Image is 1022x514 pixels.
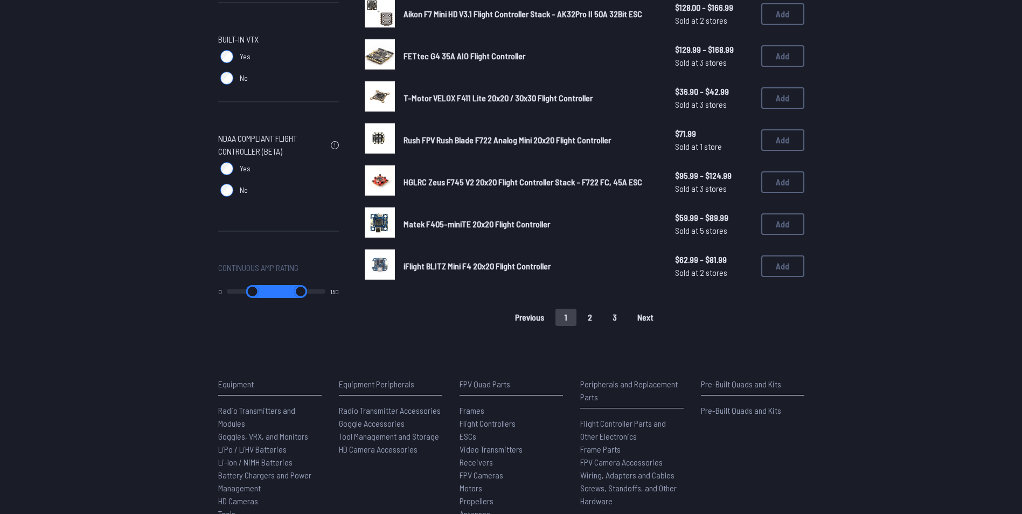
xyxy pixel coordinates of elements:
[675,253,753,266] span: $62.99 - $81.99
[240,163,251,174] span: Yes
[761,213,804,235] button: Add
[218,470,311,493] span: Battery Chargers and Power Management
[365,123,395,157] a: image
[701,405,781,415] span: Pre-Built Quads and Kits
[555,309,576,326] button: 1
[339,417,442,430] a: Goggle Accessories
[339,378,442,391] p: Equipment Peripherals
[218,287,222,296] output: 0
[365,249,395,280] img: image
[404,8,658,20] a: Aikon F7 Mini HD V3.1 Flight Controller Stack - AK32Pro II 50A 32Bit ESC
[240,73,248,84] span: No
[675,98,753,111] span: Sold at 3 stores
[404,218,658,231] a: Matek F405-miniTE 20x20 Flight Controller
[220,184,233,197] input: No
[580,482,684,508] a: Screws, Standoffs, and Other Hardware
[675,182,753,195] span: Sold at 3 stores
[460,444,523,454] span: Video Transmitters
[761,45,804,67] button: Add
[218,132,326,158] span: NDAA Compliant Flight Controller (Beta)
[218,495,322,508] a: HD Cameras
[218,457,293,467] span: Li-Ion / NiMH Batteries
[460,418,516,428] span: Flight Controllers
[218,456,322,469] a: Li-Ion / NiMH Batteries
[761,171,804,193] button: Add
[220,72,233,85] input: No
[580,457,663,467] span: FPV Camera Accessories
[460,404,563,417] a: Frames
[580,483,677,506] span: Screws, Standoffs, and Other Hardware
[365,207,395,241] a: image
[365,249,395,283] a: image
[339,418,405,428] span: Goggle Accessories
[603,309,626,326] button: 3
[761,129,804,151] button: Add
[580,470,675,480] span: Wiring, Adapters and Cables
[460,457,493,467] span: Receivers
[404,51,525,61] span: FETtec G4 35A AIO Flight Controller
[460,431,476,441] span: ESCs
[218,33,259,46] span: Built-in VTX
[637,313,653,322] span: Next
[675,211,753,224] span: $59.99 - $89.99
[580,417,684,443] a: Flight Controller Parts and Other Electronics
[404,134,658,147] a: Rush FPV Rush Blade F722 Analog Mini 20x20 Flight Controller
[404,50,658,62] a: FETtec G4 35A AIO Flight Controller
[218,496,258,506] span: HD Cameras
[220,162,233,175] input: Yes
[580,378,684,404] p: Peripherals and Replacement Parts
[675,1,753,14] span: $128.00 - $166.99
[404,92,658,105] a: T-Motor VELOX F411 Lite 20x20 / 30x30 Flight Controller
[675,43,753,56] span: $129.99 - $168.99
[761,87,804,109] button: Add
[460,443,563,456] a: Video Transmitters
[675,85,753,98] span: $36.90 - $42.99
[404,219,550,229] span: Matek F405-miniTE 20x20 Flight Controller
[218,261,298,274] span: Continuous Amp Rating
[404,260,658,273] a: iFlight BLITZ Mini F4 20x20 Flight Controller
[365,165,395,196] img: image
[580,456,684,469] a: FPV Camera Accessories
[675,127,753,140] span: $71.99
[580,418,666,441] span: Flight Controller Parts and Other Electronics
[460,430,563,443] a: ESCs
[404,9,642,19] span: Aikon F7 Mini HD V3.1 Flight Controller Stack - AK32Pro II 50A 32Bit ESC
[701,378,804,391] p: Pre-Built Quads and Kits
[460,470,503,480] span: FPV Cameras
[218,444,287,454] span: LiPo / LiHV Batteries
[404,93,593,103] span: T-Motor VELOX F411 Lite 20x20 / 30x30 Flight Controller
[365,207,395,238] img: image
[218,469,322,495] a: Battery Chargers and Power Management
[220,50,233,63] input: Yes
[218,404,322,430] a: Radio Transmitters and Modules
[460,456,563,469] a: Receivers
[675,140,753,153] span: Sold at 1 store
[579,309,601,326] button: 2
[339,430,442,443] a: Tool Management and Storage
[761,3,804,25] button: Add
[580,443,684,456] a: Frame Parts
[761,255,804,277] button: Add
[460,496,493,506] span: Propellers
[404,176,658,189] a: HGLRC Zeus F745 V2 20x20 Flight Controller Stack - F722 FC, 45A ESC
[365,123,395,154] img: image
[218,443,322,456] a: LiPo / LiHV Batteries
[701,404,804,417] a: Pre-Built Quads and Kits
[218,431,308,441] span: Goggles, VRX, and Monitors
[460,495,563,508] a: Propellers
[580,469,684,482] a: Wiring, Adapters and Cables
[330,287,339,296] output: 150
[218,378,322,391] p: Equipment
[365,81,395,112] img: image
[365,39,395,73] a: image
[460,378,563,391] p: FPV Quad Parts
[675,14,753,27] span: Sold at 2 stores
[460,483,482,493] span: Motors
[460,482,563,495] a: Motors
[365,81,395,115] a: image
[460,417,563,430] a: Flight Controllers
[675,56,753,69] span: Sold at 3 stores
[218,405,295,428] span: Radio Transmitters and Modules
[339,431,439,441] span: Tool Management and Storage
[240,51,251,62] span: Yes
